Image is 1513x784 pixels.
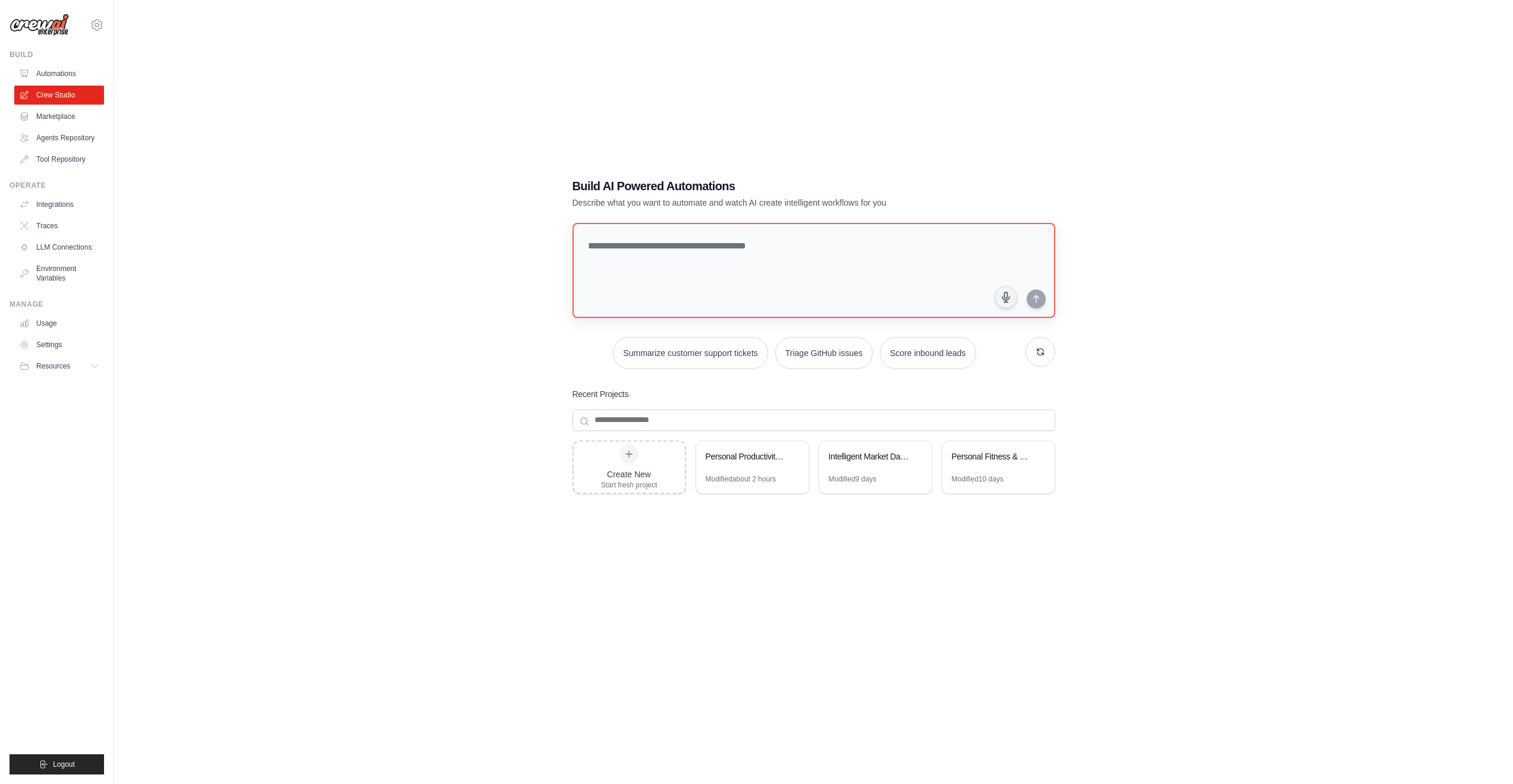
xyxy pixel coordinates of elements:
[573,178,972,194] h1: Build AI Powered Automations
[573,197,972,209] p: Describe what you want to automate and watch AI create intelligent workflows for you
[14,238,104,257] a: LLM Connections
[10,14,69,36] img: Logo
[601,480,658,490] div: Start fresh project
[10,181,104,190] div: Operate
[14,216,104,235] a: Traces
[829,474,877,484] div: Modified 9 days
[880,337,976,369] button: Score inbound leads
[14,357,104,376] button: Resources
[14,64,104,83] a: Automations
[775,337,873,369] button: Triage GitHub issues
[995,286,1017,308] button: Click to speak your automation idea
[10,300,104,309] div: Manage
[14,86,104,105] a: Crew Studio
[14,335,104,354] a: Settings
[14,259,104,288] a: Environment Variables
[14,150,104,169] a: Tool Repository
[706,474,776,484] div: Modified about 2 hours
[14,128,104,147] a: Agents Repository
[601,468,658,480] div: Create New
[36,361,70,371] span: Resources
[829,451,910,462] div: Intelligent Market Data Analysis System
[706,451,787,462] div: Personal Productivity Management System
[14,314,104,333] a: Usage
[14,107,104,126] a: Marketplace
[1026,337,1055,367] button: Get new suggestions
[53,760,75,769] span: Logout
[952,451,1033,462] div: Personal Fitness & Health Tracker
[952,474,1004,484] div: Modified 10 days
[10,754,104,774] button: Logout
[14,195,104,214] a: Integrations
[573,388,629,400] h3: Recent Projects
[613,337,767,369] button: Summarize customer support tickets
[10,50,104,59] div: Build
